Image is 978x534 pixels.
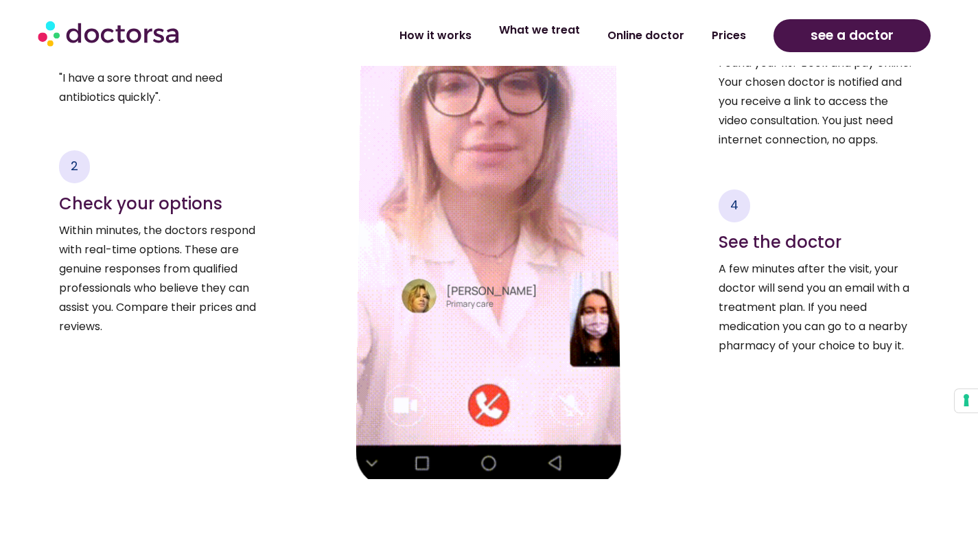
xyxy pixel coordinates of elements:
[59,30,275,107] p: Got a medical concern? Send your request explaining what you need—like "I have a sore throat and ...
[59,221,275,336] p: Within minutes, the doctors respond with real-time options. These are genuine responses from qual...
[730,196,738,213] span: 4
[71,157,78,174] span: 2
[773,19,931,52] a: see a doctor
[719,233,920,253] h4: See the doctor
[446,298,576,311] p: Primary care
[719,54,920,150] p: Found your fit? Book and pay online. Your chosen doctor is notified and you receive a link to acc...
[485,14,594,46] a: What we treat
[59,194,275,214] h4: Check your options
[811,25,894,47] span: see a doctor
[955,389,978,413] button: Your consent preferences for tracking technologies
[698,20,760,51] a: Prices
[446,284,576,298] h4: [PERSON_NAME]
[719,259,920,356] p: A few minutes after the visit, your doctor will send you an email with a treatment plan. If you n...
[386,20,485,51] a: How it works
[259,20,760,51] nav: Menu
[594,20,698,51] a: Online doctor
